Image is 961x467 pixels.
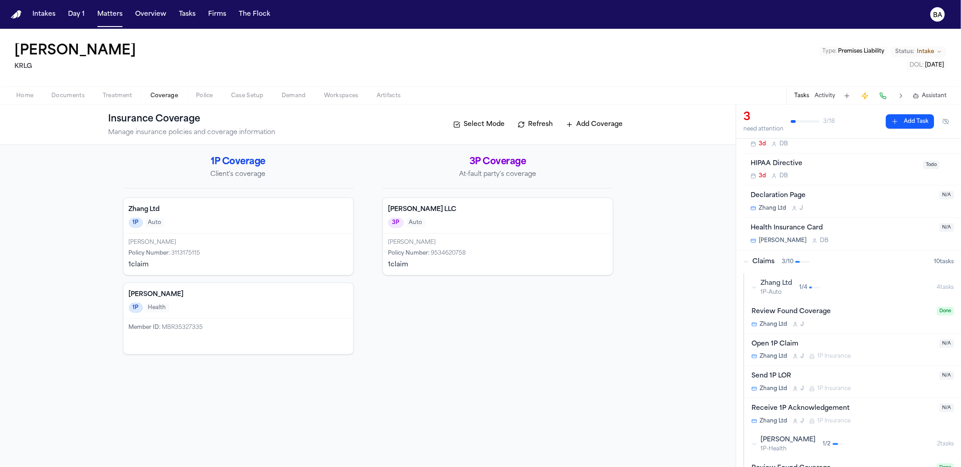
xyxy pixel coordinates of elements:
[895,48,914,55] span: Status:
[388,251,430,256] span: Policy Number :
[377,92,401,99] span: Artifacts
[823,440,831,448] span: 1 / 2
[822,49,837,54] span: Type :
[820,47,887,56] button: Edit Type: Premises Liability
[14,61,140,72] h2: KRLG
[129,325,161,330] span: Member ID :
[761,279,792,288] span: Zhang Ltd
[123,156,354,168] h2: 1P Coverage
[794,92,809,99] button: Tasks
[129,290,348,299] h4: [PERSON_NAME]
[129,205,348,214] h4: Zhang Ltd
[859,90,871,102] button: Create Immediate Task
[923,161,939,169] span: Todo
[751,223,934,233] div: Health Insurance Card
[922,92,947,99] span: Assistant
[938,114,954,129] button: Hide completed tasks (⌘⇧H)
[877,90,889,102] button: Make a Call
[129,260,348,269] div: 1 claim
[129,251,170,256] span: Policy Number :
[162,325,203,330] span: MBR35327335
[743,126,783,133] div: need attention
[817,418,851,425] span: 1P Insurance
[383,156,613,168] h2: 3P Coverage
[744,398,961,430] div: Open task: Receive 1P Acknowledgement
[939,223,954,232] span: N/A
[759,237,806,244] span: [PERSON_NAME]
[917,48,934,55] span: Intake
[146,218,164,227] span: Auto
[759,205,786,212] span: Zhang Ltd
[761,289,792,296] span: 1P-Auto
[751,404,934,414] div: Receive 1P Acknowledgement
[744,301,961,334] div: Open task: Review Found Coverage
[751,307,931,317] div: Review Found Coverage
[175,6,199,22] button: Tasks
[939,404,954,412] span: N/A
[324,92,359,99] span: Workspaces
[782,258,793,265] span: 3 / 10
[109,112,220,126] h1: Insurance Coverage
[123,170,354,179] p: Client's coverage
[820,237,829,244] span: D B
[129,239,348,246] div: [PERSON_NAME]
[561,117,628,132] button: Add Coverage
[14,43,136,59] h1: [PERSON_NAME]
[129,218,143,228] span: 1P
[801,418,804,425] span: J
[388,218,404,228] span: 3P
[817,385,851,392] span: 1P Insurance
[937,307,954,315] span: Done
[801,321,804,328] span: J
[760,385,787,392] span: Zhang Ltd
[94,6,126,22] button: Matters
[103,92,132,99] span: Treatment
[431,251,466,256] span: 9534620758
[16,92,33,99] span: Home
[743,185,961,218] div: Open task: Declaration Page
[406,218,425,227] span: Auto
[205,6,230,22] button: Firms
[937,440,954,448] span: 2 task s
[838,49,884,54] span: Premises Liability
[760,353,787,360] span: Zhang Ltd
[907,61,947,70] button: Edit DOL: 1995-07-26
[29,6,59,22] a: Intakes
[129,303,143,313] span: 1P
[841,90,853,102] button: Add Task
[743,153,961,186] div: Open task: HIPAA Directive
[751,339,934,350] div: Open 1P Claim
[282,92,306,99] span: Demand
[751,371,934,382] div: Send 1P LOR
[801,353,804,360] span: J
[150,92,178,99] span: Coverage
[799,284,807,291] span: 1 / 4
[11,10,22,19] a: Home
[146,303,169,312] span: Health
[132,6,170,22] button: Overview
[886,114,934,129] button: Add Task
[779,172,788,180] span: D B
[939,191,954,199] span: N/A
[64,6,88,22] button: Day 1
[109,128,276,137] p: Manage insurance policies and coverage information
[934,258,954,265] span: 10 task s
[817,353,851,360] span: 1P Insurance
[815,92,835,99] button: Activity
[743,218,961,250] div: Open task: Health Insurance Card
[823,118,835,125] span: 3 / 18
[760,321,787,328] span: Zhang Ltd
[939,339,954,348] span: N/A
[761,436,815,445] span: [PERSON_NAME]
[11,10,22,19] img: Finch Logo
[513,117,558,132] button: Refresh
[913,92,947,99] button: Assistant
[801,385,804,392] span: J
[939,371,954,380] span: N/A
[736,250,961,274] button: Claims3/1010tasks
[925,63,944,68] span: [DATE]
